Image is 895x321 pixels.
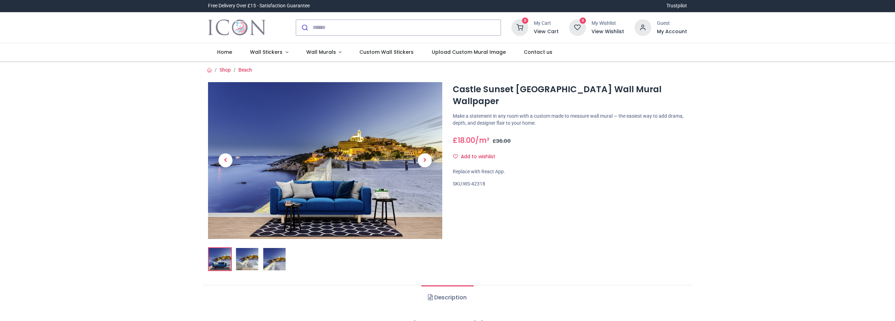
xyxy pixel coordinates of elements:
[453,154,458,159] i: Add to wishlist
[657,20,687,27] div: Guest
[219,153,232,167] span: Previous
[524,49,552,56] span: Contact us
[418,153,432,167] span: Next
[453,168,687,175] div: Replace with React App.
[453,83,687,108] h1: Castle Sunset [GEOGRAPHIC_DATA] Wall Mural Wallpaper
[569,24,586,30] a: 0
[208,18,266,37] a: Logo of Icon Wall Stickers
[421,285,473,310] a: Description
[493,138,511,145] span: £
[220,67,231,73] a: Shop
[217,49,232,56] span: Home
[657,28,687,35] a: My Account
[592,28,624,35] a: View Wishlist
[496,138,511,145] span: 36.00
[534,28,559,35] a: View Cart
[306,49,336,56] span: Wall Murals
[236,248,258,270] img: WS-42318-02
[209,248,231,270] img: Castle Sunset Ibiza Wall Mural Wallpaper
[475,135,489,145] span: /m²
[208,82,442,239] img: Castle Sunset Ibiza Wall Mural Wallpaper
[250,49,282,56] span: Wall Stickers
[241,43,297,61] a: Wall Stickers
[263,248,286,270] img: WS-42318-03
[463,181,485,187] span: WS-42318
[453,135,475,145] span: £
[453,113,687,126] p: Make a statement in any room with a custom made to measure wall mural — the easiest way to add dr...
[432,49,506,56] span: Upload Custom Mural Image
[534,20,559,27] div: My Cart
[359,49,414,56] span: Custom Wall Stickers
[580,17,586,24] sup: 0
[511,24,528,30] a: 0
[238,67,252,73] a: Beach
[592,20,624,27] div: My Wishlist
[666,2,687,9] a: Trustpilot
[522,17,529,24] sup: 0
[453,151,501,163] button: Add to wishlistAdd to wishlist
[453,181,687,188] div: SKU:
[407,105,442,215] a: Next
[208,2,310,9] div: Free Delivery Over £15 - Satisfaction Guarantee
[208,18,266,37] img: Icon Wall Stickers
[297,43,351,61] a: Wall Murals
[296,20,313,35] button: Submit
[458,135,475,145] span: 18.00
[208,105,243,215] a: Previous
